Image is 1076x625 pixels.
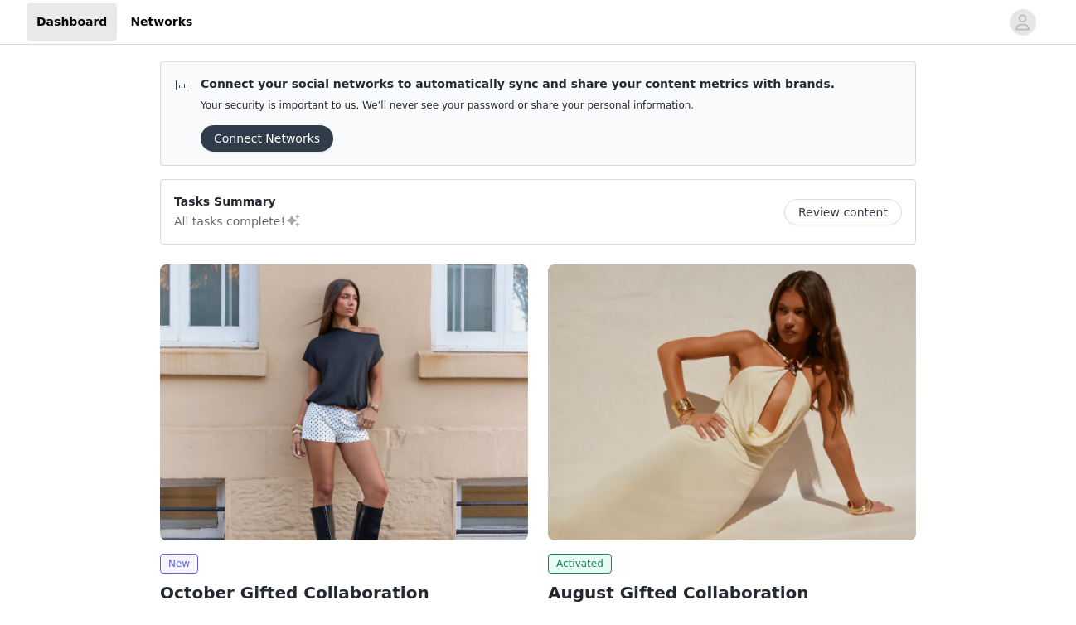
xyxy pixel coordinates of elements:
[201,125,333,152] button: Connect Networks
[548,580,916,605] h2: August Gifted Collaboration
[160,554,198,574] span: New
[548,554,612,574] span: Activated
[27,3,117,41] a: Dashboard
[174,211,302,230] p: All tasks complete!
[548,264,916,540] img: Peppermayo AUS
[201,75,835,93] p: Connect your social networks to automatically sync and share your content metrics with brands.
[160,580,528,605] h2: October Gifted Collaboration
[174,193,302,211] p: Tasks Summary
[784,199,902,225] button: Review content
[201,99,835,112] p: Your security is important to us. We’ll never see your password or share your personal information.
[120,3,202,41] a: Networks
[1015,9,1030,36] div: avatar
[160,264,528,540] img: Peppermayo AUS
